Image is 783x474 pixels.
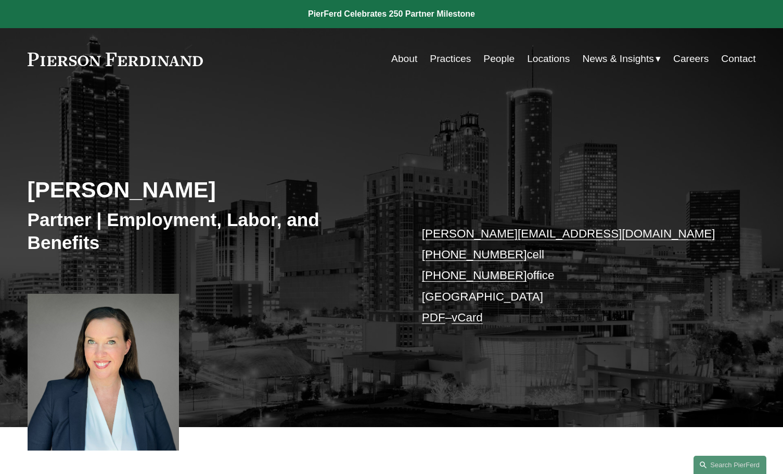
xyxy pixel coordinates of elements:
[422,311,445,324] a: PDF
[452,311,483,324] a: vCard
[673,49,709,69] a: Careers
[483,49,515,69] a: People
[28,176,392,203] h2: [PERSON_NAME]
[422,248,527,261] a: [PHONE_NUMBER]
[694,456,766,474] a: Search this site
[527,49,570,69] a: Locations
[422,269,527,282] a: [PHONE_NUMBER]
[721,49,755,69] a: Contact
[582,50,654,68] span: News & Insights
[430,49,471,69] a: Practices
[422,223,725,329] p: cell office [GEOGRAPHIC_DATA] –
[422,227,715,240] a: [PERSON_NAME][EMAIL_ADDRESS][DOMAIN_NAME]
[28,208,392,254] h3: Partner | Employment, Labor, and Benefits
[582,49,661,69] a: folder dropdown
[391,49,417,69] a: About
